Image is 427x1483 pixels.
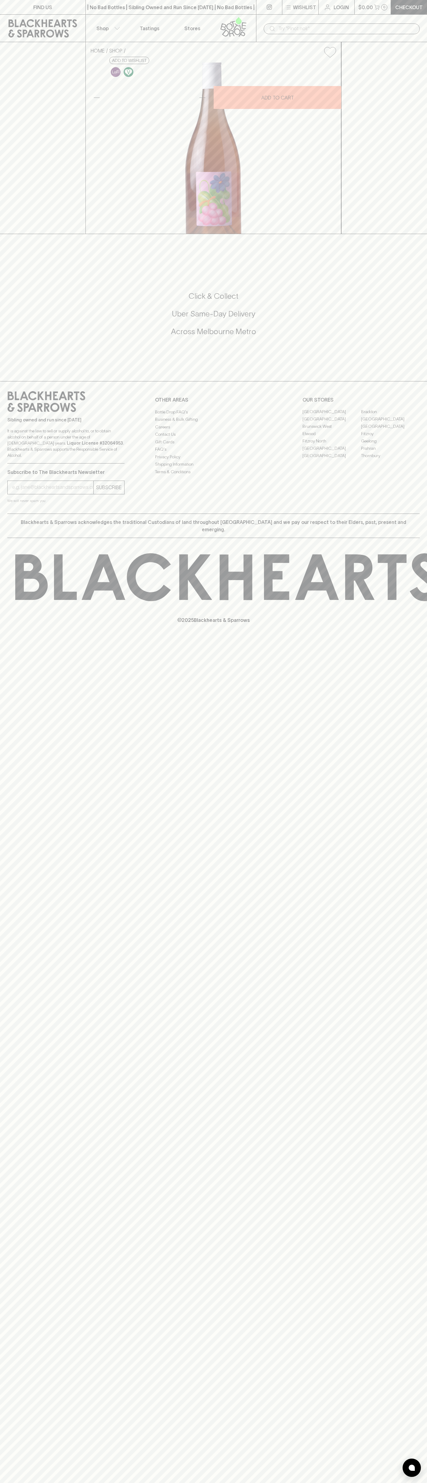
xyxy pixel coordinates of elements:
a: Privacy Policy [155,453,272,460]
p: Subscribe to The Blackhearts Newsletter [7,468,125,476]
p: Blackhearts & Sparrows acknowledges the traditional Custodians of land throughout [GEOGRAPHIC_DAT... [12,518,415,533]
img: Lo-Fi [111,67,121,77]
a: Gift Cards [155,438,272,446]
a: Prahran [361,445,420,452]
h5: Across Melbourne Metro [7,327,420,337]
a: HOME [91,48,105,53]
a: Some may call it natural, others minimum intervention, either way, it’s hands off & maybe even a ... [109,66,122,78]
img: Vegan [124,67,133,77]
a: [GEOGRAPHIC_DATA] [302,452,361,460]
a: [GEOGRAPHIC_DATA] [302,416,361,423]
a: Geelong [361,438,420,445]
h5: Uber Same-Day Delivery [7,309,420,319]
a: Shipping Information [155,461,272,468]
a: Brunswick West [302,423,361,430]
a: [GEOGRAPHIC_DATA] [302,445,361,452]
a: [GEOGRAPHIC_DATA] [361,423,420,430]
a: Elwood [302,430,361,438]
p: 0 [383,5,385,9]
p: Tastings [140,25,159,32]
p: ADD TO CART [261,94,294,101]
a: [GEOGRAPHIC_DATA] [361,416,420,423]
p: Checkout [395,4,423,11]
a: Thornbury [361,452,420,460]
p: Sibling owned and run since [DATE] [7,417,125,423]
img: 41181.png [86,63,341,234]
a: Fitzroy [361,430,420,438]
p: OTHER AREAS [155,396,272,403]
p: SUBSCRIBE [96,484,122,491]
p: Shop [96,25,109,32]
p: FIND US [33,4,52,11]
a: FAQ's [155,446,272,453]
p: Wishlist [293,4,316,11]
a: Made without the use of any animal products. [122,66,135,78]
a: Bottle Drop FAQ's [155,408,272,416]
input: Try "Pinot noir" [278,24,415,34]
a: Stores [171,15,214,42]
p: $0.00 [358,4,373,11]
a: [GEOGRAPHIC_DATA] [302,408,361,416]
a: Fitzroy North [302,438,361,445]
p: OUR STORES [302,396,420,403]
button: Add to wishlist [322,45,338,60]
button: SUBSCRIBE [94,481,124,494]
a: Braddon [361,408,420,416]
button: ADD TO CART [214,86,341,109]
p: It is against the law to sell or supply alcohol to, or to obtain alcohol on behalf of a person un... [7,428,125,458]
button: Shop [86,15,128,42]
img: bubble-icon [409,1465,415,1471]
a: Tastings [128,15,171,42]
input: e.g. jane@blackheartsandsparrows.com.au [12,482,93,492]
button: Add to wishlist [109,57,149,64]
a: Terms & Conditions [155,468,272,475]
div: Call to action block [7,267,420,369]
strong: Liquor License #32064953 [67,441,123,446]
a: Contact Us [155,431,272,438]
a: SHOP [109,48,122,53]
a: Business & Bulk Gifting [155,416,272,423]
p: Login [334,4,349,11]
a: Careers [155,423,272,431]
p: We will never spam you [7,498,125,504]
h5: Click & Collect [7,291,420,301]
p: Stores [184,25,200,32]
